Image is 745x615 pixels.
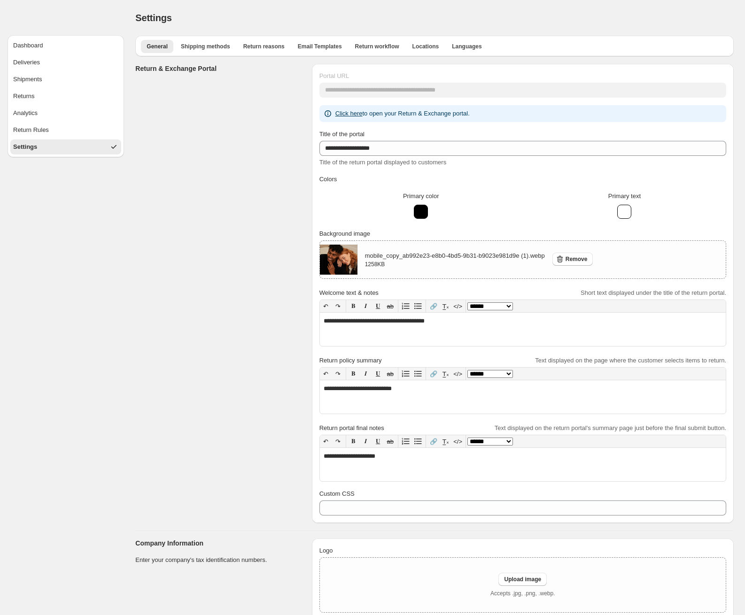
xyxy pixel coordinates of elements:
[319,289,379,296] span: Welcome text & notes
[490,590,555,597] p: Accepts .jpg, .png, .webp.
[360,435,372,447] button: 𝑰
[400,435,412,447] button: Numbered list
[412,435,424,447] button: Bullet list
[332,368,344,380] button: ↷
[452,300,464,312] button: </>
[384,300,396,312] button: ab
[360,300,372,312] button: 𝑰
[319,490,355,497] span: Custom CSS
[147,43,168,50] span: General
[332,435,344,447] button: ↷
[440,435,452,447] button: T̲ₓ
[412,300,424,312] button: Bullet list
[335,110,470,117] span: to open your Return & Exchange portal.
[135,538,304,548] h3: Company Information
[10,55,121,70] button: Deliveries
[10,89,121,104] button: Returns
[365,261,545,268] p: 1258 KB
[384,435,396,447] button: ab
[319,357,382,364] span: Return policy summary
[387,303,393,310] s: ab
[10,106,121,121] button: Analytics
[13,75,42,84] div: Shipments
[135,64,304,73] h3: Return & Exchange Portal
[348,368,360,380] button: 𝐁
[319,547,333,554] span: Logo
[400,368,412,380] button: Numbered list
[376,302,380,309] span: 𝐔
[320,435,332,447] button: ↶
[440,368,452,380] button: T̲ₓ
[372,435,384,447] button: 𝐔
[412,368,424,380] button: Bullet list
[376,370,380,377] span: 𝐔
[13,41,43,50] div: Dashboard
[320,300,332,312] button: ↶
[400,300,412,312] button: Numbered list
[319,424,384,431] span: Return portal final notes
[319,131,365,138] span: Title of the portal
[13,108,38,118] div: Analytics
[372,368,384,380] button: 𝐔
[384,368,396,380] button: ab
[566,255,588,263] span: Remove
[355,43,399,50] span: Return workflow
[10,139,121,154] button: Settings
[581,289,726,296] span: Short text displayed under the title of the return portal.
[13,92,35,101] div: Returns
[319,230,370,237] span: Background image
[387,370,393,377] s: ab
[335,110,363,117] a: Click here
[135,555,304,565] p: Enter your company's tax identification numbers.
[319,72,349,79] span: Portal URL
[348,300,360,312] button: 𝐁
[412,43,439,50] span: Locations
[535,357,726,364] span: Text displayed on the page where the customer selects items to return.
[10,72,121,87] button: Shipments
[13,142,37,152] div: Settings
[319,159,446,166] span: Title of the return portal displayed to customers
[376,438,380,445] span: 𝐔
[440,300,452,312] button: T̲ₓ
[332,300,344,312] button: ↷
[427,300,440,312] button: 🔗
[495,424,726,431] span: Text displayed on the return portal's summary page just before the final submit button.
[13,125,49,135] div: Return Rules
[452,435,464,447] button: </>
[10,38,121,53] button: Dashboard
[452,368,464,380] button: </>
[181,43,230,50] span: Shipping methods
[243,43,285,50] span: Return reasons
[365,251,545,268] div: mobile_copy_ab992e23-e8b0-4bd5-9b31-b9023e981d9e (1).webp
[10,123,121,138] button: Return Rules
[608,192,641,200] span: Primary text
[387,438,393,445] s: ab
[552,253,593,266] button: Remove
[452,43,481,50] span: Languages
[348,435,360,447] button: 𝐁
[427,368,440,380] button: 🔗
[13,58,40,67] div: Deliveries
[319,176,337,183] span: Colors
[498,573,547,586] button: Upload image
[372,300,384,312] button: 𝐔
[135,13,171,23] span: Settings
[360,368,372,380] button: 𝑰
[320,368,332,380] button: ↶
[427,435,440,447] button: 🔗
[403,192,439,200] span: Primary color
[298,43,342,50] span: Email Templates
[504,576,541,583] span: Upload image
